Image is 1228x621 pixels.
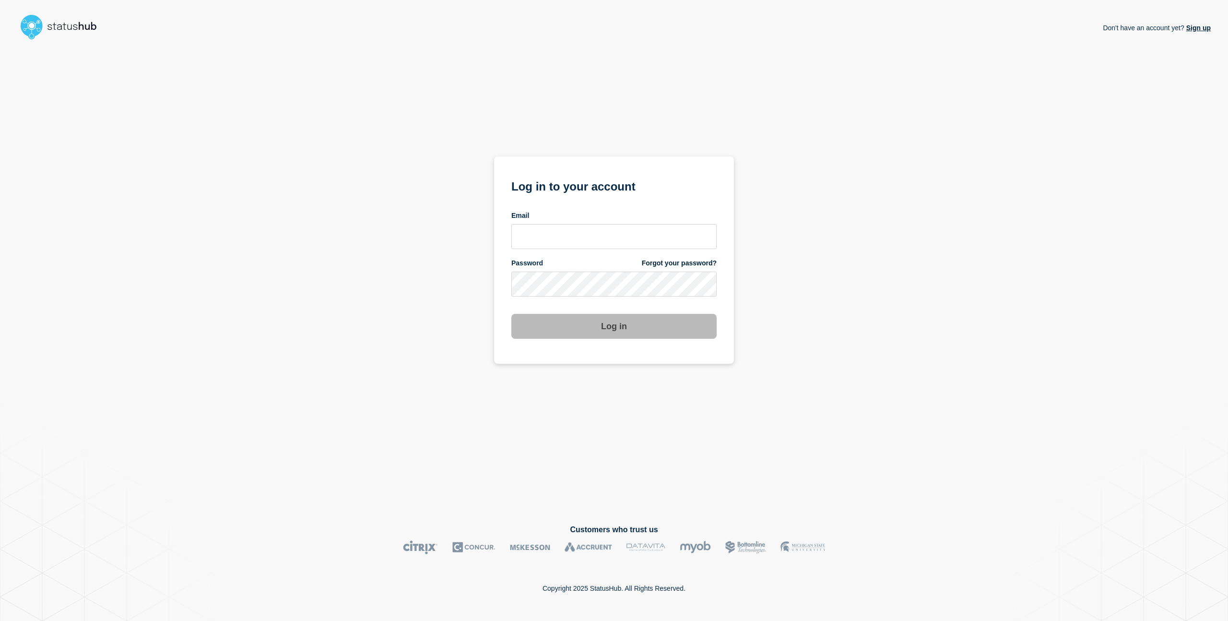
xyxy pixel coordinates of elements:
[780,540,825,554] img: MSU logo
[1103,16,1211,39] p: Don't have an account yet?
[565,540,612,554] img: Accruent logo
[680,540,711,554] img: myob logo
[510,540,550,554] img: McKesson logo
[511,211,529,220] span: Email
[511,224,717,249] input: email input
[626,540,665,554] img: DataVita logo
[543,585,685,592] p: Copyright 2025 StatusHub. All Rights Reserved.
[17,525,1211,534] h2: Customers who trust us
[403,540,438,554] img: Citrix logo
[725,540,766,554] img: Bottomline logo
[511,314,717,339] button: Log in
[1184,24,1211,32] a: Sign up
[642,259,717,268] a: Forgot your password?
[511,259,543,268] span: Password
[511,272,717,297] input: password input
[452,540,496,554] img: Concur logo
[17,12,108,42] img: StatusHub logo
[511,177,717,194] h1: Log in to your account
